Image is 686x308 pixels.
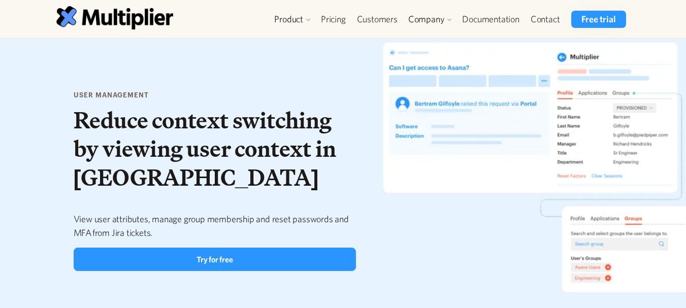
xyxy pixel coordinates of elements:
[351,11,403,28] a: Customers
[74,248,356,271] a: Try for free
[315,11,351,28] a: Pricing
[408,13,445,25] div: Company
[269,11,315,28] div: Product
[403,11,457,28] div: Company
[274,13,303,25] div: Product
[74,212,356,239] p: View user attributes, manage group membership and reset passwords and MFA from Jira tickets.
[525,11,566,28] a: Contact
[571,11,626,28] a: Free trial
[74,90,356,100] h5: user management
[74,106,356,192] h1: Reduce context switching by viewing user context in [GEOGRAPHIC_DATA]
[456,11,525,28] a: Documentation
